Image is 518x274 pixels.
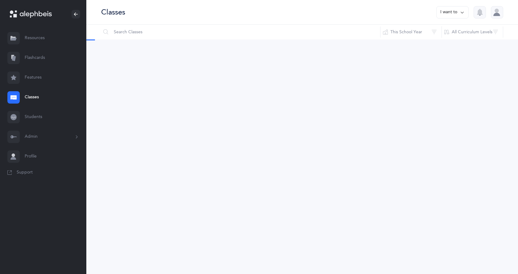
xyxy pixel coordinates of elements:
[436,6,469,18] button: I want to
[380,25,442,39] button: This School Year
[101,25,380,39] input: Search Classes
[17,170,33,176] span: Support
[101,7,125,17] div: Classes
[442,25,503,39] button: All Curriculum Levels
